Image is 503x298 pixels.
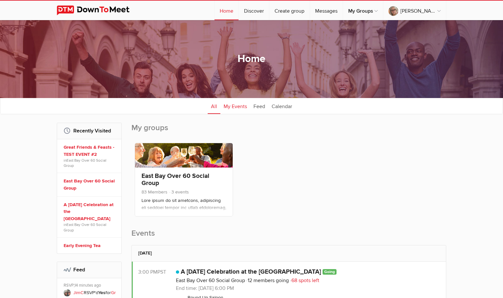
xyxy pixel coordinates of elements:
[323,269,337,275] span: Going
[98,290,105,295] b: Yes
[383,1,446,20] a: [PERSON_NAME]
[290,277,319,284] span: 68 spots left
[64,222,106,232] a: East Bay Over 60 Social Group
[64,144,117,158] a: Great Friends & Feasts - TEST EVENT #2
[343,1,383,20] a: My Groups
[141,197,226,230] p: Lore ipsum do sit ametcons, adipiscing eli seddoei tempor inc utlab etdoloremag, aliquae adm veni...
[64,123,115,139] h2: Recently Visited
[239,1,269,20] a: Discover
[57,6,140,15] img: DownToMeet
[131,123,446,140] h2: My groups
[64,158,117,168] span: in
[269,1,310,20] a: Create group
[238,52,265,66] h1: Home
[64,201,117,222] a: A [DATE] Celebration at the [GEOGRAPHIC_DATA]
[176,277,245,284] a: East Bay Over 60 Social Group
[64,283,117,289] div: RSVP,
[73,290,84,295] a: JimC
[138,245,439,261] h2: [DATE]
[310,1,343,20] a: Messages
[141,189,167,195] span: 83 Members
[169,189,189,195] span: 3 events
[215,1,239,20] a: Home
[64,178,117,192] a: East Bay Over 60 Social Group
[138,268,176,276] div: 3:00 PM
[64,158,106,168] a: East Bay Over 60 Social Group
[64,222,117,232] span: in
[250,98,268,114] a: Feed
[208,98,220,114] a: All
[141,172,209,187] a: East Bay Over 60 Social Group
[181,268,321,276] a: A [DATE] Celebration at the [GEOGRAPHIC_DATA]
[131,228,446,245] h2: Events
[220,98,250,114] a: My Events
[246,277,289,284] span: 12 members going
[74,283,101,288] span: 14 minutes ago
[176,285,234,292] span: End time: [DATE] 6:00 PM
[157,269,166,275] span: America/Los_Angeles
[64,262,115,278] h2: Feed
[64,242,117,249] a: Early Evening Tea
[268,98,295,114] a: Calendar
